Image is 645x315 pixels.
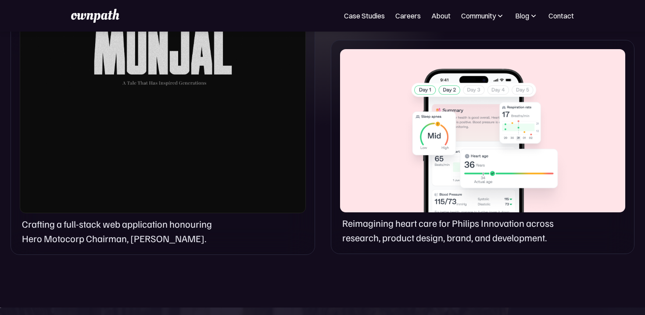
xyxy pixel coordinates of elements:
a: Case Studies [344,11,385,21]
p: Reimagining heart care for Philips Innovation across research, product design, brand, and develop... [342,216,563,245]
div: Blog [515,11,529,21]
div: Blog [515,11,538,21]
a: Contact [548,11,574,21]
p: Crafting a full-stack web application honouring Hero Motocorp Chairman, [PERSON_NAME]. [22,217,226,246]
a: Careers [395,11,421,21]
div: Community [461,11,505,21]
a: About [431,11,451,21]
div: Community [461,11,496,21]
